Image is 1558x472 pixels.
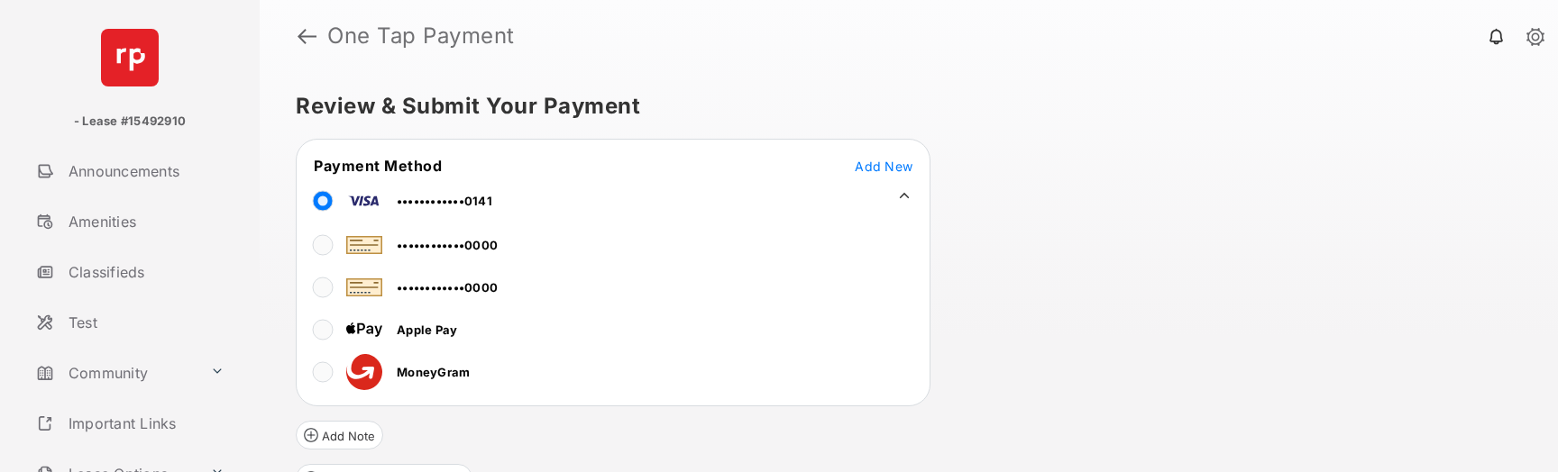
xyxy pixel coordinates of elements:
span: ••••••••••••0000 [397,238,498,252]
p: - Lease #15492910 [74,113,186,131]
span: Payment Method [314,157,442,175]
span: ••••••••••••0000 [397,280,498,295]
span: Add New [855,159,912,174]
a: Test [29,301,260,344]
a: Classifieds [29,250,260,294]
h5: Review & Submit Your Payment [296,95,1508,117]
span: MoneyGram [397,365,470,379]
span: Apple Pay [397,322,457,337]
a: Important Links [29,402,232,445]
span: ••••••••••••0141 [397,194,492,208]
img: svg+xml;base64,PHN2ZyB4bWxucz0iaHR0cDovL3d3dy53My5vcmcvMjAwMC9zdmciIHdpZHRoPSI2NCIgaGVpZ2h0PSI2NC... [101,29,159,86]
button: Add New [855,157,912,175]
a: Announcements [29,150,260,193]
a: Community [29,351,203,395]
button: Add Note [296,421,383,449]
strong: One Tap Payment [327,25,515,47]
a: Amenities [29,200,260,243]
